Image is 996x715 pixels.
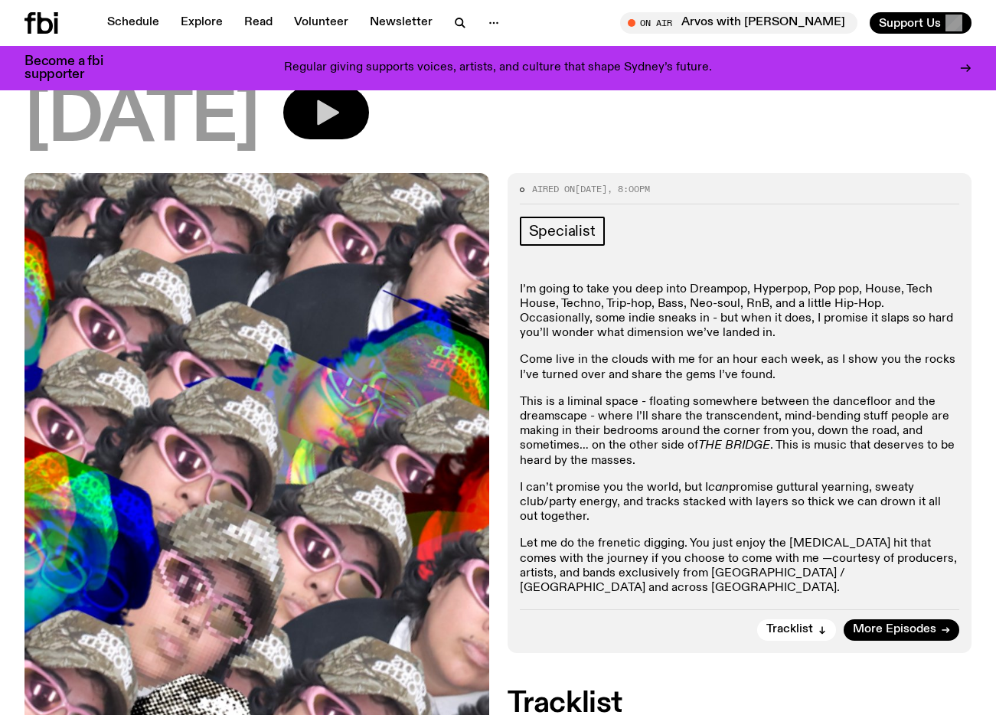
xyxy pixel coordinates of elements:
[520,395,960,469] p: This is a liminal space - floating somewhere between the dancefloor and the dreamscape - where I’...
[766,624,813,635] span: Tracklist
[575,183,607,195] span: [DATE]
[620,12,857,34] button: On AirArvos with [PERSON_NAME]
[698,439,770,452] em: THE BRIDGE
[171,12,232,34] a: Explore
[870,12,972,34] button: Support Us
[520,217,605,246] a: Specialist
[708,482,729,494] em: can
[284,61,712,75] p: Regular giving supports voices, artists, and culture that shape Sydney’s future.
[532,183,575,195] span: Aired on
[844,619,959,641] a: More Episodes
[520,537,960,596] p: Let me do the frenetic digging. You just enjoy the [MEDICAL_DATA] hit that comes with the journey...
[607,183,650,195] span: , 8:00pm
[361,12,442,34] a: Newsletter
[98,12,168,34] a: Schedule
[879,16,941,30] span: Support Us
[285,12,358,34] a: Volunteer
[24,86,259,155] span: [DATE]
[235,12,282,34] a: Read
[757,619,836,641] button: Tracklist
[24,55,122,81] h3: Become a fbi supporter
[520,353,960,382] p: Come live in the clouds with me for an hour each week, as I show you the rocks I’ve turned over a...
[529,223,596,240] span: Specialist
[520,282,960,341] p: I’m going to take you deep into Dreampop, Hyperpop, Pop pop, House, Tech House, Techno, Trip-hop,...
[853,624,936,635] span: More Episodes
[520,481,960,525] p: I can’t promise you the world, but I promise guttural yearning, sweaty club/party energy, and tra...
